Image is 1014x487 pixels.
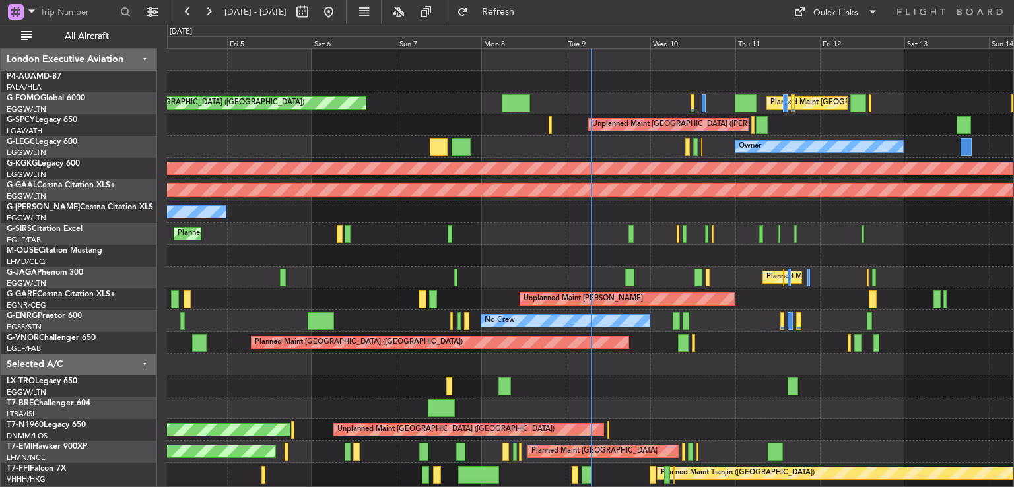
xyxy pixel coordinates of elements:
a: LX-TROLegacy 650 [7,377,77,385]
span: T7-FFI [7,465,30,472]
a: T7-FFIFalcon 7X [7,465,66,472]
span: M-OUSE [7,247,38,255]
a: T7-N1960Legacy 650 [7,421,86,429]
span: G-GARE [7,290,37,298]
span: T7-BRE [7,399,34,407]
span: G-SIRS [7,225,32,233]
a: G-LEGCLegacy 600 [7,138,77,146]
a: G-SPCYLegacy 650 [7,116,77,124]
span: G-ENRG [7,312,38,320]
span: All Aircraft [34,32,139,41]
span: T7-EMI [7,443,32,451]
a: EGNR/CEG [7,300,46,310]
a: G-ENRGPraetor 600 [7,312,82,320]
a: EGGW/LTN [7,104,46,114]
div: Owner [739,137,761,156]
a: P4-AUAMD-87 [7,73,61,81]
a: FALA/HLA [7,82,42,92]
div: Planned Maint Tianjin ([GEOGRAPHIC_DATA]) [661,463,815,483]
span: G-VNOR [7,334,39,342]
a: G-KGKGLegacy 600 [7,160,80,168]
a: M-OUSECitation Mustang [7,247,102,255]
a: EGSS/STN [7,322,42,332]
div: Sat 6 [312,36,396,48]
a: LFMD/CEQ [7,257,45,267]
div: [DATE] [170,26,192,38]
span: G-[PERSON_NAME] [7,203,80,211]
a: LFMN/NCE [7,453,46,463]
a: G-FOMOGlobal 6000 [7,94,85,102]
a: G-[PERSON_NAME]Cessna Citation XLS [7,203,153,211]
a: EGGW/LTN [7,170,46,179]
div: Mon 8 [481,36,566,48]
div: Thu 11 [735,36,820,48]
span: T7-N1960 [7,421,44,429]
a: EGGW/LTN [7,191,46,201]
span: [DATE] - [DATE] [224,6,287,18]
div: Tue 9 [566,36,650,48]
a: G-GARECessna Citation XLS+ [7,290,116,298]
a: T7-BREChallenger 604 [7,399,90,407]
span: Refresh [471,7,526,16]
span: G-GAAL [7,181,37,189]
a: EGGW/LTN [7,278,46,288]
div: Thu 4 [143,36,227,48]
a: EGLF/FAB [7,344,41,354]
div: Fri 12 [820,36,904,48]
div: Planned Maint [GEOGRAPHIC_DATA] ([GEOGRAPHIC_DATA]) [255,333,463,352]
a: LTBA/ISL [7,409,36,419]
div: Fri 5 [227,36,312,48]
a: EGLF/FAB [7,235,41,245]
button: Quick Links [787,1,885,22]
a: G-JAGAPhenom 300 [7,269,83,276]
span: G-LEGC [7,138,35,146]
span: G-JAGA [7,269,37,276]
div: Planned Maint [GEOGRAPHIC_DATA] ([GEOGRAPHIC_DATA]) [96,93,304,113]
a: EGGW/LTN [7,213,46,223]
a: VHHH/HKG [7,474,46,484]
a: LGAV/ATH [7,126,42,136]
button: All Aircraft [15,26,143,47]
span: G-KGKG [7,160,38,168]
a: EGGW/LTN [7,387,46,397]
span: LX-TRO [7,377,35,385]
a: G-GAALCessna Citation XLS+ [7,181,116,189]
button: Refresh [451,1,530,22]
div: Sun 7 [397,36,481,48]
div: Planned Maint [GEOGRAPHIC_DATA] ([GEOGRAPHIC_DATA]) [766,267,974,287]
a: T7-EMIHawker 900XP [7,443,87,451]
div: Wed 10 [650,36,735,48]
span: P4-AUA [7,73,36,81]
div: Sat 13 [904,36,989,48]
a: EGGW/LTN [7,148,46,158]
span: G-SPCY [7,116,35,124]
a: G-VNORChallenger 650 [7,334,96,342]
div: Quick Links [813,7,858,20]
div: Planned Maint [GEOGRAPHIC_DATA] [531,441,658,461]
div: Unplanned Maint [PERSON_NAME] [524,289,643,309]
input: Trip Number [40,2,116,22]
div: Unplanned Maint [GEOGRAPHIC_DATA] ([PERSON_NAME] Intl) [592,115,806,135]
a: G-SIRSCitation Excel [7,225,83,233]
div: No Crew [485,311,515,331]
div: Planned Maint [GEOGRAPHIC_DATA] ([GEOGRAPHIC_DATA]) [770,93,978,113]
div: Unplanned Maint [GEOGRAPHIC_DATA] ([GEOGRAPHIC_DATA]) [337,420,555,439]
div: Planned Maint [GEOGRAPHIC_DATA] ([GEOGRAPHIC_DATA]) [178,224,386,243]
a: DNMM/LOS [7,431,48,441]
span: G-FOMO [7,94,40,102]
